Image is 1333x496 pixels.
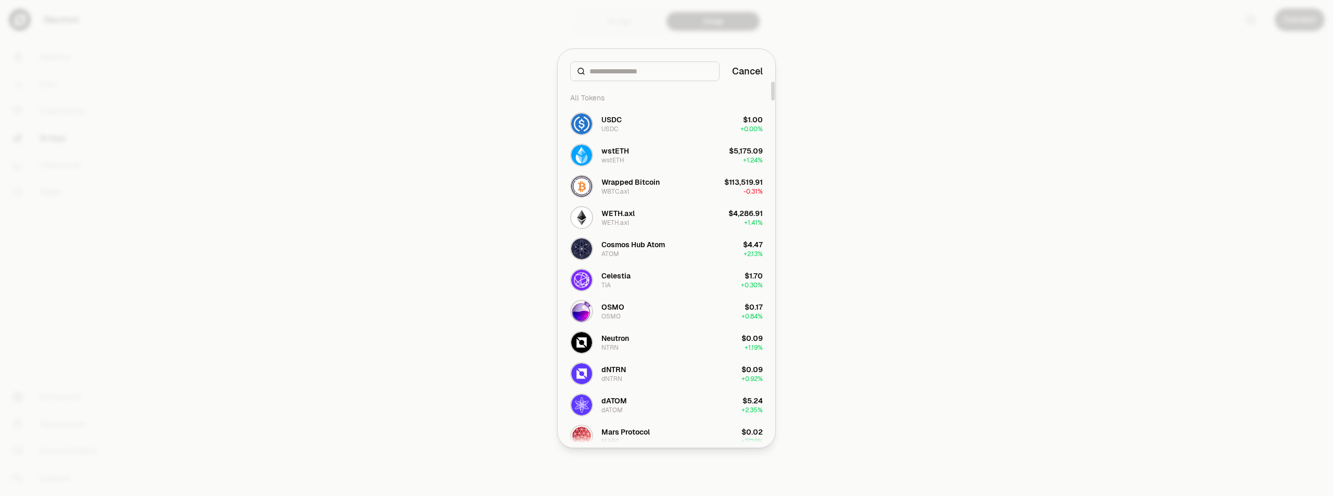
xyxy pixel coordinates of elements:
[741,364,763,375] div: $0.09
[564,327,769,358] button: NTRN LogoNeutronNTRN$0.09+1.19%
[564,233,769,264] button: ATOM LogoCosmos Hub AtomATOM$4.47+2.13%
[601,333,629,344] div: Neutron
[732,64,763,79] button: Cancel
[601,406,623,414] div: dATOM
[601,312,621,321] div: OSMO
[564,139,769,171] button: wstETH LogowstETHwstETH$5,175.09+1.24%
[728,208,763,219] div: $4,286.91
[564,264,769,296] button: TIA LogoCelestiaTIA$1.70+0.30%
[564,358,769,389] button: dNTRN LogodNTRNdNTRN$0.09+0.92%
[571,238,592,259] img: ATOM Logo
[571,363,592,384] img: dNTRN Logo
[601,250,619,258] div: ATOM
[564,202,769,233] button: WETH.axl LogoWETH.axlWETH.axl$4,286.91+1.41%
[743,239,763,250] div: $4.47
[601,271,631,281] div: Celestia
[741,375,763,383] span: + 0.92%
[571,176,592,197] img: WBTC.axl Logo
[741,333,763,344] div: $0.09
[724,177,763,187] div: $113,519.91
[564,421,769,452] button: MARS LogoMars ProtocolMARS$0.02+27.19%
[741,281,763,289] span: + 0.30%
[564,389,769,421] button: dATOM LogodATOMdATOM$5.24+2.35%
[601,302,624,312] div: OSMO
[743,115,763,125] div: $1.00
[601,219,629,227] div: WETH.axl
[564,108,769,139] button: USDC LogoUSDCUSDC$1.00+0.00%
[571,426,592,447] img: MARS Logo
[745,344,763,352] span: + 1.19%
[601,427,650,437] div: Mars Protocol
[744,250,763,258] span: + 2.13%
[571,207,592,228] img: WETH.axl Logo
[743,396,763,406] div: $5.24
[571,113,592,134] img: USDC Logo
[601,396,627,406] div: dATOM
[741,312,763,321] span: + 0.84%
[601,344,619,352] div: NTRN
[571,270,592,290] img: TIA Logo
[571,301,592,322] img: OSMO Logo
[601,115,622,125] div: USDC
[601,146,629,156] div: wstETH
[740,125,763,133] span: + 0.00%
[601,187,629,196] div: WBTC.axl
[741,437,763,446] span: + 27.19%
[601,177,660,187] div: Wrapped Bitcoin
[744,187,763,196] span: -0.31%
[571,395,592,415] img: dATOM Logo
[743,156,763,164] span: + 1.24%
[741,406,763,414] span: + 2.35%
[601,239,665,250] div: Cosmos Hub Atom
[601,208,635,219] div: WETH.axl
[745,271,763,281] div: $1.70
[601,156,624,164] div: wstETH
[601,281,611,289] div: TIA
[571,145,592,166] img: wstETH Logo
[601,125,618,133] div: USDC
[571,332,592,353] img: NTRN Logo
[745,302,763,312] div: $0.17
[741,427,763,437] div: $0.02
[564,87,769,108] div: All Tokens
[601,437,620,446] div: MARS
[729,146,763,156] div: $5,175.09
[744,219,763,227] span: + 1.41%
[564,296,769,327] button: OSMO LogoOSMOOSMO$0.17+0.84%
[601,375,622,383] div: dNTRN
[601,364,626,375] div: dNTRN
[564,171,769,202] button: WBTC.axl LogoWrapped BitcoinWBTC.axl$113,519.91-0.31%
